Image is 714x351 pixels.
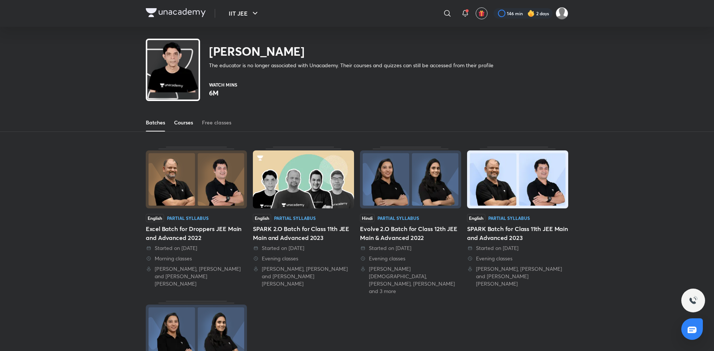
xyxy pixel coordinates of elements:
[224,6,264,21] button: IIT JEE
[146,8,206,19] a: Company Logo
[146,214,164,222] span: English
[167,216,209,220] div: Partial Syllabus
[209,62,493,69] p: The educator is no longer associated with Unacademy. Their courses and quizzes can still be acces...
[146,114,165,131] a: Batches
[556,7,568,20] img: Aayush Kumar Jha
[253,244,354,252] div: Started on 15 Sept 2021
[146,147,247,295] div: Excel Batch for Droppers JEE Main and Advanced 2022
[467,150,568,208] img: Thumbnail
[146,244,247,252] div: Started on 13 Oct 2021
[253,147,354,295] div: SPARK 2.O Batch for Class 11th JEE Main and Advanced 2023
[146,265,247,287] div: Ashish Mishra, Alok Kumar and Kambam Kambagiri Yadav
[146,119,165,126] div: Batches
[174,119,193,126] div: Courses
[360,150,461,208] img: Thumbnail
[689,296,698,305] img: ttu
[377,216,419,220] div: Partial Syllabus
[146,150,247,208] img: Thumbnail
[146,224,247,242] div: Excel Batch for Droppers JEE Main and Advanced 2022
[174,114,193,131] a: Courses
[274,216,316,220] div: Partial Syllabus
[360,147,461,295] div: Evolve 2.O Batch for Class 12th JEE Main & Advanced 2022
[202,114,231,131] a: Free classes
[253,255,354,262] div: Evening classes
[253,214,271,222] span: English
[488,216,530,220] div: Partial Syllabus
[527,10,535,17] img: streak
[360,255,461,262] div: Evening classes
[467,255,568,262] div: Evening classes
[253,265,354,287] div: Ashish Mishra, Alok Kumar and Kambam Kambagiri Yadav
[476,7,488,19] button: avatar
[202,119,231,126] div: Free classes
[253,224,354,242] div: SPARK 2.O Batch for Class 11th JEE Main and Advanced 2023
[209,44,493,59] h2: [PERSON_NAME]
[467,265,568,287] div: Ashish Mishra, Alok Kumar and Kambam Kambagiri Yadav
[467,244,568,252] div: Started on 18 Aug 2021
[478,10,485,17] img: avatar
[360,214,374,222] span: Hindi
[467,214,485,222] span: English
[209,88,237,97] p: 6M
[146,255,247,262] div: Morning classes
[209,82,237,87] p: Watch mins
[467,147,568,295] div: SPARK Batch for Class 11th JEE Main and Advanced 2023
[360,265,461,295] div: Shreyansh Jain, Shikha Munjal, Vivek Chouhan and 3 more
[146,8,206,17] img: Company Logo
[467,224,568,242] div: SPARK Batch for Class 11th JEE Main and Advanced 2023
[360,224,461,242] div: Evolve 2.O Batch for Class 12th JEE Main & Advanced 2022
[360,244,461,252] div: Started on 8 Sept 2021
[253,150,354,208] img: Thumbnail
